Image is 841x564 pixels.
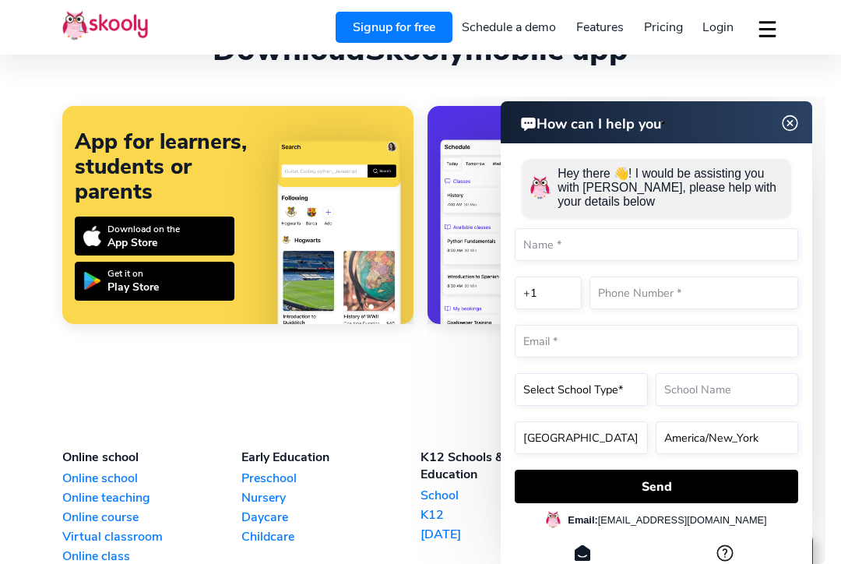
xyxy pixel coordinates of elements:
[452,15,567,40] a: Schedule a demo
[107,223,180,235] div: Download on the
[62,449,241,466] div: Online school
[241,489,420,506] a: Nursery
[75,129,252,204] div: App for learners, students or parents
[756,11,779,47] button: dropdown menu
[75,262,234,301] a: Get it onPlay Store
[336,12,452,43] a: Signup for free
[634,15,693,40] a: Pricing
[107,235,180,250] div: App Store
[75,217,234,256] a: Download on theApp Store
[62,470,241,487] a: Online school
[644,19,683,36] span: Pricing
[83,226,101,247] img: icon-appstore
[241,528,420,545] a: Childcare
[241,449,420,466] div: Early Education
[107,280,159,294] div: Play Store
[62,528,241,545] a: Virtual classroom
[62,509,241,526] a: Online course
[702,19,734,36] span: Login
[241,509,420,526] a: Daycare
[62,489,241,506] a: Online teaching
[62,10,148,41] img: Skooly
[62,31,779,69] div: Download mobile app
[277,138,401,387] img: App for learners, students or parents
[692,15,744,40] a: Login
[241,470,420,487] a: Preschool
[566,15,634,40] a: Features
[83,272,101,290] img: icon-playstore
[107,267,159,280] div: Get it on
